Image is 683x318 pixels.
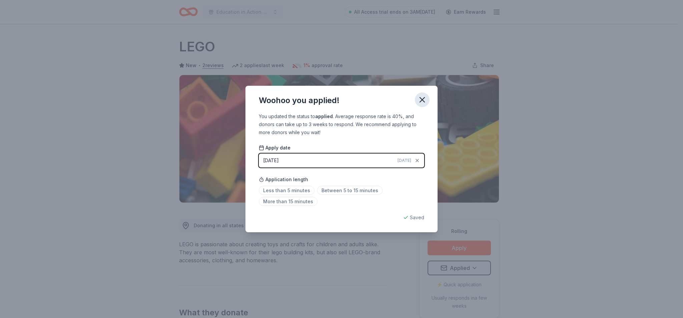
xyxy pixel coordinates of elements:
[259,197,317,206] span: More than 15 minutes
[263,156,279,165] div: [DATE]
[398,158,411,163] span: [DATE]
[259,186,314,195] span: Less than 5 minutes
[317,186,383,195] span: Between 5 to 15 minutes
[315,113,333,119] b: applied
[259,112,424,136] div: You updated the status to . Average response rate is 40%, and donors can take up to 3 weeks to re...
[259,144,290,151] span: Apply date
[259,153,424,168] button: [DATE][DATE]
[259,95,339,106] div: Woohoo you applied!
[259,176,308,184] span: Application length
